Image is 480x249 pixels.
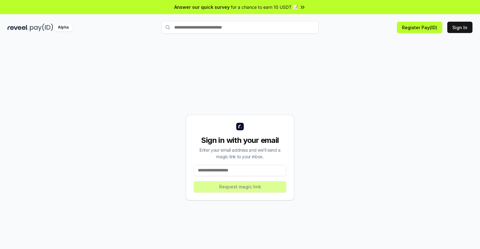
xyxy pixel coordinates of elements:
img: pay_id [30,24,53,31]
span: for a chance to earn 10 USDT 📝 [231,4,298,10]
img: logo_small [236,123,244,130]
button: Register Pay(ID) [397,22,442,33]
div: Alpha [54,24,72,31]
div: Sign in with your email [194,135,286,145]
div: Enter your email address and we’ll send a magic link to your inbox. [194,147,286,160]
span: Answer our quick survey [174,4,230,10]
button: Sign In [447,22,472,33]
img: reveel_dark [8,24,29,31]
